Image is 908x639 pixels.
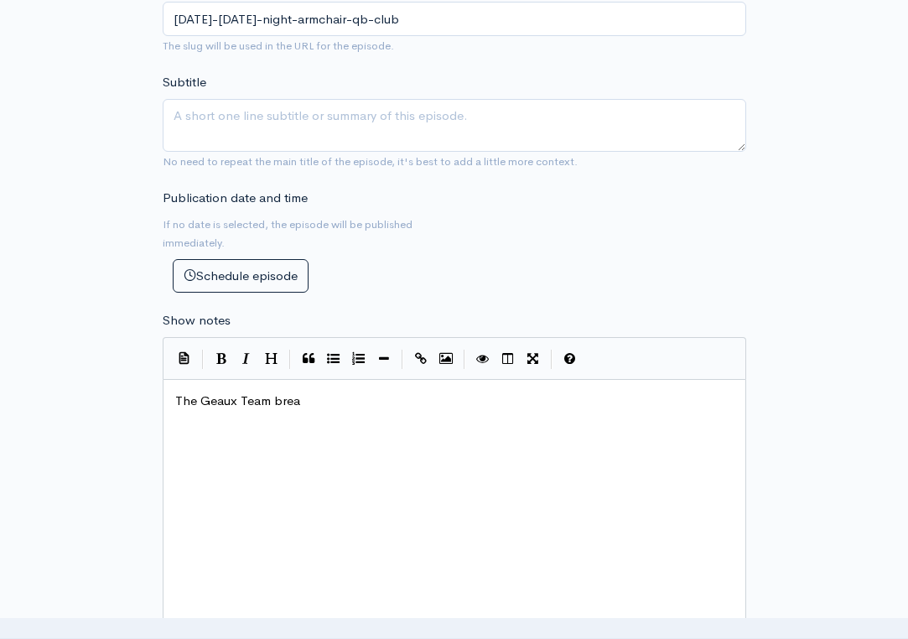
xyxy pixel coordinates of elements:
[163,154,578,169] small: No need to repeat the main title of the episode, it's best to add a little more context.
[433,346,459,371] button: Insert Image
[496,346,521,371] button: Toggle Side by Side
[464,350,465,369] i: |
[163,2,746,36] input: title-of-episode
[346,346,371,371] button: Numbered List
[408,346,433,371] button: Create Link
[172,345,197,371] button: Insert Show Notes Template
[551,350,553,369] i: |
[175,392,300,408] span: The Geaux Team brea
[321,346,346,371] button: Generic List
[163,217,412,251] small: If no date is selected, the episode will be published immediately.
[289,350,291,369] i: |
[202,350,204,369] i: |
[296,346,321,371] button: Quote
[558,346,583,371] button: Markdown Guide
[521,346,546,371] button: Toggle Fullscreen
[163,73,206,92] label: Subtitle
[234,346,259,371] button: Italic
[209,346,234,371] button: Bold
[259,346,284,371] button: Heading
[173,259,309,294] button: Schedule episode
[163,311,231,330] label: Show notes
[402,350,403,369] i: |
[470,346,496,371] button: Toggle Preview
[163,39,394,53] small: The slug will be used in the URL for the episode.
[371,346,397,371] button: Insert Horizontal Line
[163,189,308,208] label: Publication date and time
